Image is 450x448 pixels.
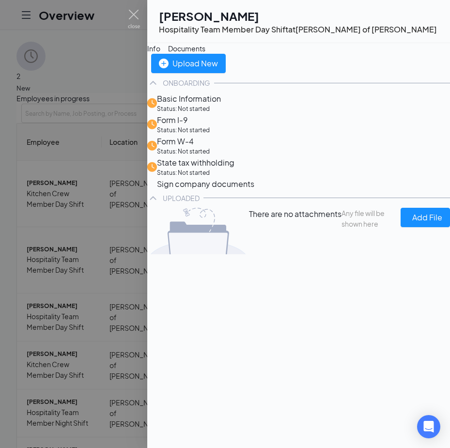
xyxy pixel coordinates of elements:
svg: ChevronUp [147,77,159,89]
div: UPLOADED [163,193,200,203]
span: There are no attachments [249,208,341,220]
h1: [PERSON_NAME] [159,8,437,24]
span: Basic Information [157,93,221,105]
span: State tax withholding [157,156,234,169]
button: Upload New [151,54,226,73]
div: Add File [408,211,442,223]
span: Status: Not started [157,105,221,114]
div: Info [147,43,160,54]
span: Status: Not started [157,169,234,178]
div: Documents [168,43,205,54]
span: Form W-4 [157,135,210,147]
svg: ChevronUp [147,192,159,204]
div: Hospitality Team Member Day Shift at [PERSON_NAME] of [PERSON_NAME] [159,24,437,35]
span: Status: Not started [157,126,210,135]
button: Add File [401,208,450,227]
span: Any file will be shown here [341,208,401,282]
div: Upload New [159,57,218,69]
div: ONBOARDING [163,78,210,88]
span: Status: Not started [157,147,210,156]
span: Sign company documents [157,178,273,190]
div: Open Intercom Messenger [417,415,440,438]
span: Form I-9 [157,114,210,126]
